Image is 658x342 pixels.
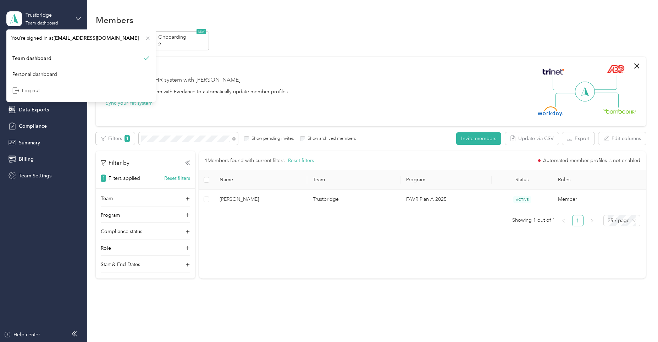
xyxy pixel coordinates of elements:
[19,122,47,130] span: Compliance
[553,75,577,90] img: Line Left Up
[552,170,646,190] th: Roles
[19,139,40,147] span: Summary
[12,55,51,62] div: Team dashboard
[586,215,598,226] button: right
[288,157,314,165] button: Reset filters
[598,132,646,145] button: Edit columns
[12,87,40,94] div: Log out
[101,175,106,182] span: 1
[249,136,294,142] label: Show pending invites
[541,67,566,77] img: Trinet
[618,302,658,342] iframe: Everlance-gr Chat Button Frame
[101,159,129,167] p: Filter by
[558,215,569,226] button: left
[307,170,400,190] th: Team
[603,109,636,114] img: BambooHR
[12,71,57,78] div: Personal dashboard
[11,34,151,42] span: You’re signed in as
[555,93,580,107] img: Line Left Down
[558,215,569,226] li: Previous Page
[158,33,206,41] p: Onboarding
[106,99,153,107] button: Sync your HR system
[492,170,552,190] th: Status
[197,29,206,34] span: NEW
[205,157,284,165] p: 1 Members found with current filters
[400,190,492,209] td: FAVR Plan A 2025
[26,21,58,26] div: Team dashboard
[603,215,640,226] div: Page Size
[562,132,595,145] button: Export
[158,41,206,48] p: 2
[305,136,356,142] label: Show archived members
[562,219,566,223] span: left
[26,11,70,19] div: Trustbridge
[101,244,111,252] p: Role
[96,16,133,24] h1: Members
[4,331,40,338] button: Help center
[106,76,240,84] div: Securely sync your HR system with [PERSON_NAME]
[573,215,583,226] a: 1
[543,158,640,163] span: Automated member profiles is not enabled
[19,172,51,180] span: Team Settings
[101,228,142,235] p: Compliance status
[594,93,619,108] img: Line Right Down
[54,35,139,41] span: [EMAIL_ADDRESS][DOMAIN_NAME]
[586,215,598,226] li: Next Page
[592,75,617,90] img: Line Right Up
[125,135,130,142] span: 1
[109,175,140,182] p: Filters applied
[214,170,307,190] th: Name
[101,261,140,268] p: Start & End Dates
[19,106,49,114] span: Data Exports
[220,177,302,183] span: Name
[220,195,302,203] span: [PERSON_NAME]
[96,132,135,145] button: Filters1
[505,132,559,145] button: Update via CSV
[400,170,492,190] th: Program
[607,65,624,73] img: ADP
[307,190,400,209] td: Trustbridge
[538,106,563,116] img: Workday
[214,190,307,209] td: Monika Zamojski
[101,211,120,219] p: Program
[552,190,646,209] td: Member
[513,196,531,203] span: ACTIVE
[106,88,289,95] div: Integrate your HR system with Everlance to automatically update member profiles.
[101,195,113,202] p: Team
[164,175,190,182] button: Reset filters
[608,215,636,226] span: 25 / page
[456,132,501,145] button: Invite members
[590,219,594,223] span: right
[19,155,34,163] span: Billing
[512,215,555,226] span: Showing 1 out of 1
